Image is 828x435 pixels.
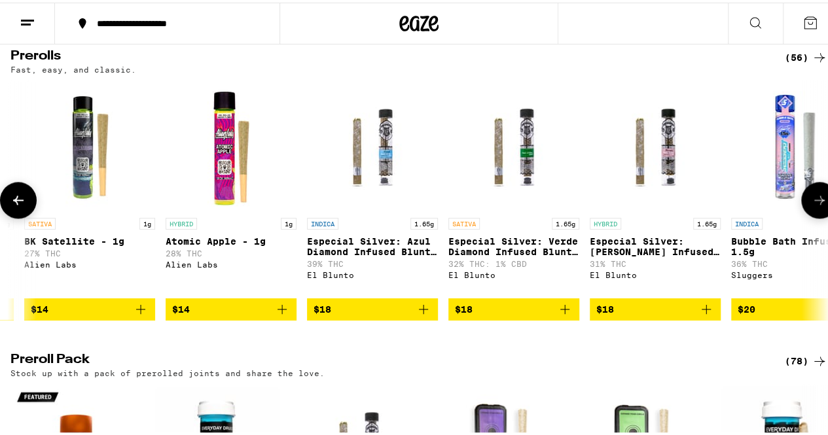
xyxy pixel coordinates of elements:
p: HYBRID [166,215,197,227]
span: $14 [172,302,190,312]
button: Add to bag [307,296,438,318]
img: El Blunto - Especial Silver: Verde Diamond Infused Blunt - 1.65g [448,78,579,209]
a: Open page for Especial Silver: Verde Diamond Infused Blunt - 1.65g from El Blunto [448,78,579,295]
p: Fast, easy, and classic. [10,63,136,71]
img: Alien Labs - BK Satellite - 1g [24,78,155,209]
a: Open page for Especial Silver: Rosa Diamond Infused Blunt - 1.65g from El Blunto [590,78,721,295]
p: Especial Silver: Verde Diamond Infused Blunt - 1.65g [448,234,579,254]
p: 31% THC [590,257,721,266]
span: $18 [314,302,331,312]
button: Add to bag [590,296,721,318]
h2: Prerolls [10,47,763,63]
p: BK Satellite - 1g [24,234,155,244]
a: Open page for Especial Silver: Azul Diamond Infused Blunt - 1.65g from El Blunto [307,78,438,295]
p: Especial Silver: [PERSON_NAME] Infused Blunt - 1.65g [590,234,721,254]
p: SATIVA [24,215,56,227]
span: $20 [738,302,755,312]
span: Hi. Need any help? [8,9,94,20]
a: Open page for Atomic Apple - 1g from Alien Labs [166,78,297,295]
img: El Blunto - Especial Silver: Azul Diamond Infused Blunt - 1.65g [307,78,438,209]
a: (56) [785,47,827,63]
p: 1.65g [410,215,438,227]
p: Especial Silver: Azul Diamond Infused Blunt - 1.65g [307,234,438,254]
span: $18 [455,302,473,312]
div: Alien Labs [166,258,297,266]
p: INDICA [731,215,763,227]
h2: Preroll Pack [10,351,763,366]
button: Add to bag [24,296,155,318]
div: El Blunto [590,268,721,277]
a: Open page for BK Satellite - 1g from Alien Labs [24,78,155,295]
p: 27% THC [24,247,155,255]
div: El Blunto [307,268,438,277]
img: El Blunto - Especial Silver: Rosa Diamond Infused Blunt - 1.65g [590,78,721,209]
p: Atomic Apple - 1g [166,234,297,244]
span: $14 [31,302,48,312]
p: Stock up with a pack of prerolled joints and share the love. [10,366,325,375]
span: $18 [596,302,614,312]
a: (78) [785,351,827,366]
p: 32% THC: 1% CBD [448,257,579,266]
p: 1g [139,215,155,227]
p: SATIVA [448,215,480,227]
p: 1.65g [693,215,721,227]
p: 39% THC [307,257,438,266]
p: 28% THC [166,247,297,255]
img: Alien Labs - Atomic Apple - 1g [166,78,297,209]
p: HYBRID [590,215,621,227]
button: Add to bag [166,296,297,318]
button: Add to bag [448,296,579,318]
p: 1.65g [552,215,579,227]
p: INDICA [307,215,338,227]
p: 1g [281,215,297,227]
div: El Blunto [448,268,579,277]
div: Alien Labs [24,258,155,266]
